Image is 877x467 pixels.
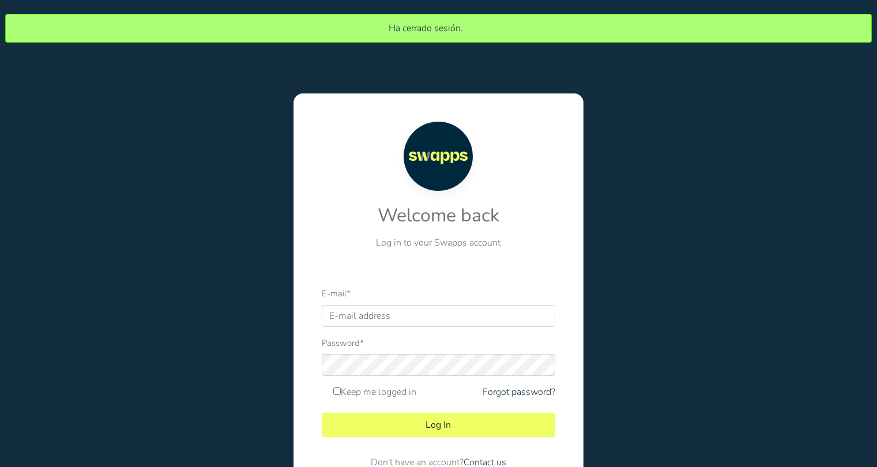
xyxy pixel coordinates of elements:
[322,305,555,327] input: E-mail address
[322,337,364,350] label: Password
[322,205,555,227] h2: Welcome back
[322,287,351,300] label: E-mail
[404,122,473,191] img: Swapps logo
[322,413,555,437] button: Log In
[17,21,834,35] p: Ha cerrado sesión.
[483,385,555,399] a: Forgot password?
[322,236,555,250] p: Log in to your Swapps account
[333,387,341,395] input: Keep me logged in
[333,385,416,399] label: Keep me logged in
